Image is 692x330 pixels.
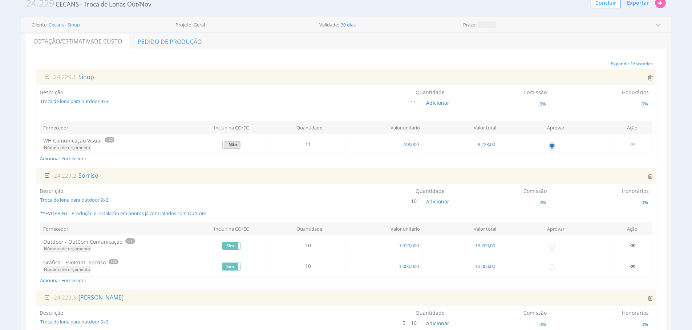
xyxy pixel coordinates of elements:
[499,222,612,235] th: Aprovar
[130,34,209,49] a: Pedido de Produção
[398,242,420,249] span: 1.520,000
[319,22,339,27] label: Validade:
[426,198,449,205] button: Adicionar
[641,199,649,206] span: 0%
[78,172,99,180] span: Sorriso
[40,155,86,162] a: Adicionar Fornecedor
[40,309,63,317] label: Descrição
[474,263,496,269] span: 10.000,00
[54,172,76,179] span: 24.229.2
[270,258,346,275] td: 10
[539,100,547,107] span: 0%
[40,89,63,96] label: Descrição
[94,37,122,45] span: de Custo
[340,22,356,27] span: 30 dias
[539,199,547,206] span: 0%
[402,141,420,148] span: 748,000
[193,222,270,235] th: Incluir na CO/EC
[40,187,63,195] label: Descrição
[607,58,656,69] button: Expandir / Esconder
[474,242,496,249] span: 15.200,00
[223,242,240,249] label: Sim
[477,141,496,148] span: 8.228,00
[346,121,423,134] th: Valor unitário
[622,187,649,195] label: Honorários
[223,263,240,270] label: Sim
[539,321,547,327] span: 0%
[401,318,408,328] span: 5
[125,238,135,244] span: 5.00
[410,197,420,206] span: 10
[398,263,420,269] span: 1.000,000
[54,73,76,81] span: 24.229.1
[641,100,649,107] span: 0%
[40,277,86,284] a: Adicionar Fornecedor
[43,144,91,151] span: Número de orçamento
[622,89,649,96] label: Honorários
[426,320,449,327] span: Adicionar
[40,197,291,217] span: Troca de lona para outdoor 9x3. **EVOPRINT - Produção e instalação em pontos já contratados com O...
[409,98,420,107] span: 11
[270,222,346,235] th: Quantidade
[410,318,420,328] span: 10
[26,34,129,49] a: Cotação/Estimativade Custo
[423,222,499,235] th: Valor total
[270,136,346,153] td: 11
[426,320,449,327] button: Adicionar
[40,318,291,325] span: Troca de lona para outdoor 9x3.
[78,293,124,301] span: [PERSON_NAME]
[499,121,612,134] th: Aprovar
[40,256,193,277] td: Gráfica - EvoPrint- Sorriso
[346,222,423,235] th: Valor unitário
[622,309,649,317] label: Honorários
[523,309,547,317] label: Comissão
[43,266,91,273] span: Número de orçamento
[194,22,205,27] span: Geral
[109,259,118,264] span: 2.25
[40,134,193,155] td: WH Comunicação Visual
[193,121,270,134] th: Incluir na CO/EC
[78,73,95,81] span: Sinop
[40,98,291,105] span: Troca de lona para outdoor 9x3.
[426,198,449,205] span: Adicionar
[40,235,193,256] td: Outdoor - OutCom Comunicação
[426,99,449,106] span: Adicionar
[463,22,477,27] label: Prazo:
[32,22,48,27] label: Cliente:
[270,121,346,134] th: Quantidade
[641,321,649,327] span: 0%
[648,295,653,301] i: Excluir
[416,187,445,195] label: Quantidade
[612,121,652,134] th: Ação
[523,187,547,195] label: Comissão
[648,75,653,81] i: Excluir
[416,89,445,96] label: Quantidade
[523,89,547,96] label: Comissão
[43,246,91,252] span: Número de orçamento
[49,22,80,27] a: Cecans - Sinop
[105,137,114,143] span: 5.00
[612,222,652,235] th: Ação
[423,121,499,134] th: Valor total
[175,22,193,27] label: Projeto:
[270,238,346,254] td: 10
[426,99,449,107] button: Adicionar
[223,141,240,148] label: Não
[40,222,193,235] th: Fornecedor
[54,294,76,301] span: 24.229.3
[40,121,193,134] th: Fornecedor
[648,173,653,179] i: Excluir
[416,309,445,317] label: Quantidade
